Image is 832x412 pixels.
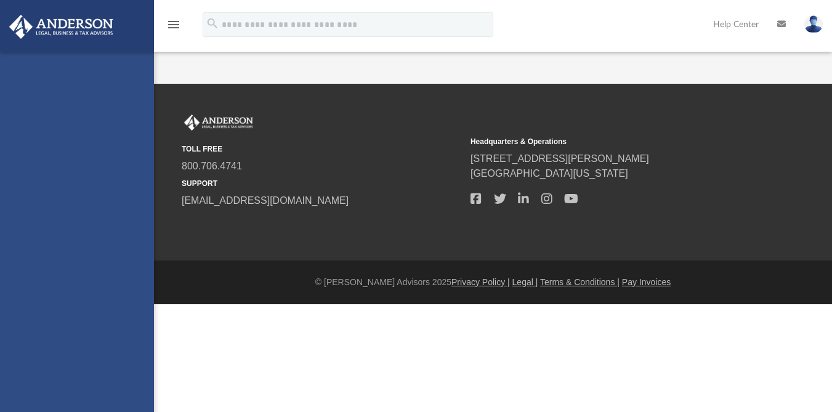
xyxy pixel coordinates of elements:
[166,17,181,32] i: menu
[804,15,823,33] img: User Pic
[471,168,628,179] a: [GEOGRAPHIC_DATA][US_STATE]
[182,195,349,206] a: [EMAIL_ADDRESS][DOMAIN_NAME]
[6,15,117,39] img: Anderson Advisors Platinum Portal
[471,153,649,164] a: [STREET_ADDRESS][PERSON_NAME]
[166,23,181,32] a: menu
[206,17,219,30] i: search
[512,277,538,287] a: Legal |
[182,115,256,131] img: Anderson Advisors Platinum Portal
[182,161,242,171] a: 800.706.4741
[451,277,510,287] a: Privacy Policy |
[154,276,832,289] div: © [PERSON_NAME] Advisors 2025
[540,277,620,287] a: Terms & Conditions |
[622,277,671,287] a: Pay Invoices
[471,136,751,147] small: Headquarters & Operations
[182,143,462,155] small: TOLL FREE
[182,178,462,189] small: SUPPORT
